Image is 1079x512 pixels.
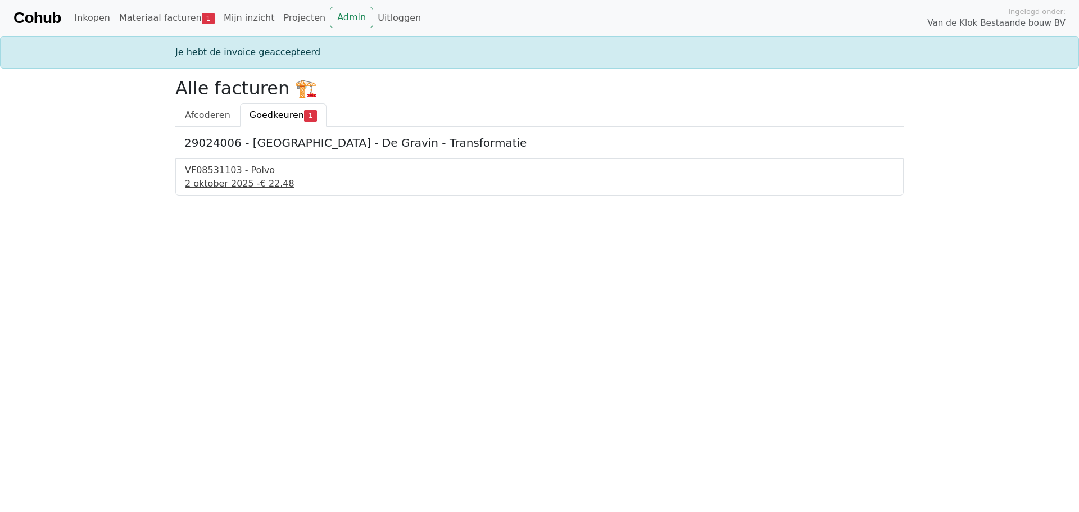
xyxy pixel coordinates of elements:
[260,178,294,189] span: € 22.48
[1008,6,1066,17] span: Ingelogd onder:
[304,110,317,121] span: 1
[185,164,894,191] a: VF08531103 - Polvo2 oktober 2025 -€ 22.48
[175,78,904,99] h2: Alle facturen 🏗️
[175,103,240,127] a: Afcoderen
[115,7,219,29] a: Materiaal facturen1
[279,7,330,29] a: Projecten
[219,7,279,29] a: Mijn inzicht
[330,7,373,28] a: Admin
[184,136,895,149] h5: 29024006 - [GEOGRAPHIC_DATA] - De Gravin - Transformatie
[185,110,230,120] span: Afcoderen
[373,7,425,29] a: Uitloggen
[927,17,1066,30] span: Van de Klok Bestaande bouw BV
[250,110,304,120] span: Goedkeuren
[185,164,894,177] div: VF08531103 - Polvo
[169,46,910,59] div: Je hebt de invoice geaccepteerd
[240,103,327,127] a: Goedkeuren1
[70,7,114,29] a: Inkopen
[13,4,61,31] a: Cohub
[202,13,215,24] span: 1
[185,177,894,191] div: 2 oktober 2025 -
